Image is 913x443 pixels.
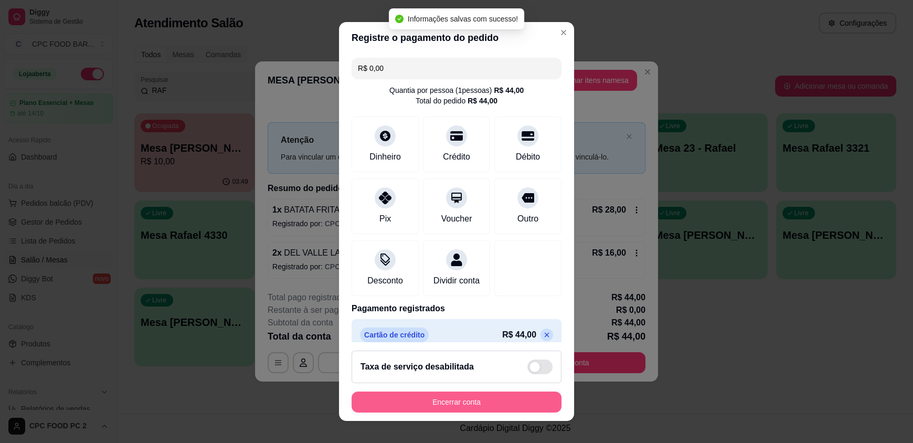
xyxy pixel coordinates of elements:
[352,392,561,413] button: Encerrar conta
[441,213,472,225] div: Voucher
[502,329,536,341] p: R$ 44,00
[443,151,470,163] div: Crédito
[358,58,555,79] input: Ex.: hambúrguer de cordeiro
[516,151,540,163] div: Débito
[468,96,497,106] div: R$ 44,00
[433,275,480,287] div: Dividir conta
[339,22,574,54] header: Registre o pagamento do pedido
[494,85,524,96] div: R$ 44,00
[360,328,429,342] p: Cartão de crédito
[360,361,474,373] h2: Taxa de serviço desabilitada
[555,24,572,41] button: Close
[408,15,518,23] span: Informações salvas com sucesso!
[369,151,401,163] div: Dinheiro
[367,275,403,287] div: Desconto
[379,213,391,225] div: Pix
[389,85,524,96] div: Quantia por pessoa ( 1 pessoas)
[416,96,497,106] div: Total do pedido
[395,15,404,23] span: check-circle
[352,302,561,315] p: Pagamento registrados
[517,213,538,225] div: Outro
